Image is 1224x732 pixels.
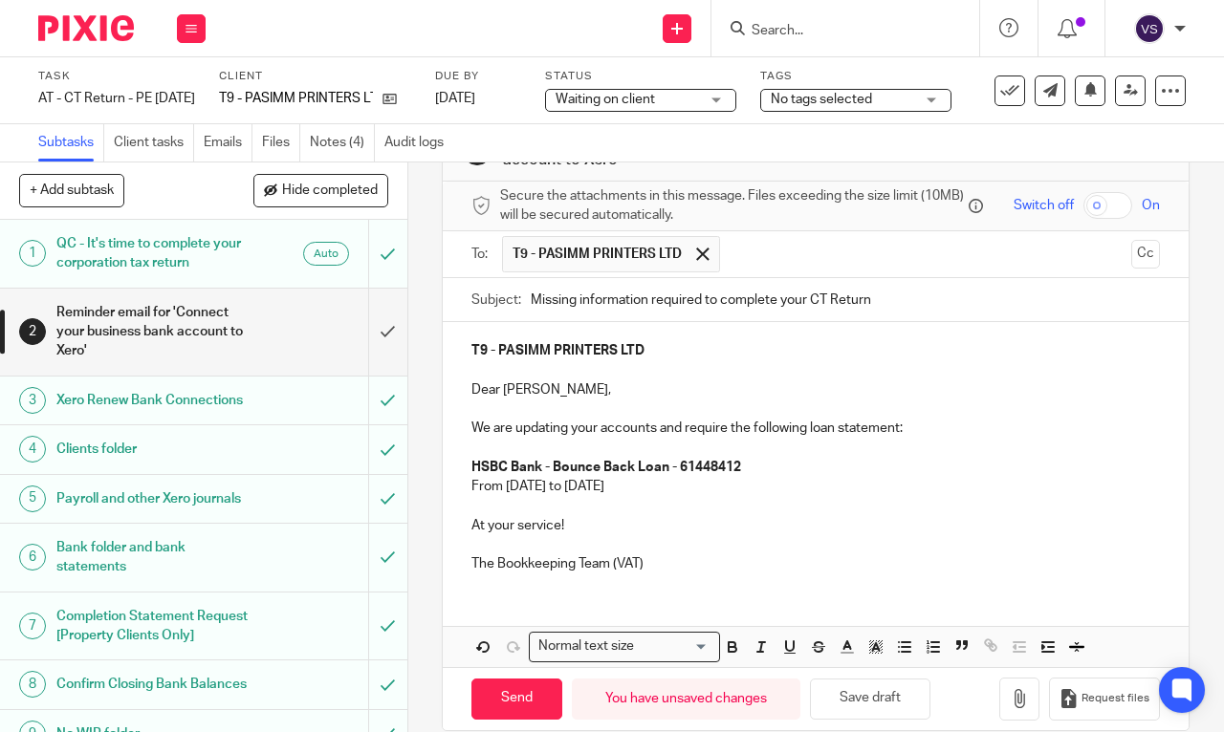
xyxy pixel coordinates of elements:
input: Search [750,23,922,40]
span: [DATE] [435,92,475,105]
span: No tags selected [771,93,872,106]
div: 6 [19,544,46,571]
h1: QC - It's time to complete your corporation tax return [56,229,251,278]
div: 8 [19,671,46,698]
span: Secure the attachments in this message. Files exceeding the size limit (10MB) will be secured aut... [500,186,964,226]
label: Task [38,69,195,84]
span: T9 - PASIMM PRINTERS LTD [513,245,682,264]
span: Request files [1082,691,1149,706]
img: Pixie [38,15,134,41]
a: Emails [204,124,252,161]
h1: Completion Statement Request [Property Clients Only] [56,602,251,651]
button: Save draft [810,678,930,720]
button: Cc [1131,240,1160,269]
span: Hide completed [282,183,378,199]
h1: Xero Renew Bank Connections [56,386,251,415]
div: 4 [19,436,46,463]
label: Due by [435,69,521,84]
span: On [1142,196,1160,215]
h1: Payroll and other Xero journals [56,484,251,513]
label: Subject: [471,291,521,310]
div: AT - CT Return - PE 28-02-2025 [38,89,195,108]
div: 5 [19,485,46,512]
h1: Confirm Closing Bank Balances [56,670,251,699]
h1: Reminder email for 'Connect your business bank account to Xero' [56,298,251,366]
div: Search for option [529,632,720,661]
label: Tags [760,69,951,84]
div: 1 [19,240,46,267]
p: At your service! [471,516,1160,535]
div: Auto [303,242,349,266]
a: Audit logs [384,124,453,161]
a: Subtasks [38,124,104,161]
a: Files [262,124,300,161]
a: Client tasks [114,124,194,161]
span: Waiting on client [556,93,655,106]
span: Normal text size [534,636,638,657]
h1: Clients folder [56,435,251,463]
div: You have unsaved changes [572,678,800,720]
input: Search for option [640,636,709,657]
a: Notes (4) [310,124,375,161]
span: Switch off [1014,196,1074,215]
button: + Add subtask [19,174,124,206]
h1: Bank folder and bank statements [56,533,251,582]
div: 2 [19,318,46,345]
p: T9 - PASIMM PRINTERS LTD [219,89,373,108]
button: Hide completed [253,174,388,206]
strong: T9 - PASIMM PRINTERS LTD [471,344,645,357]
div: 3 [19,387,46,414]
div: 7 [19,613,46,639]
label: To: [471,245,492,264]
button: Request files [1049,678,1160,721]
p: The Bookkeeping Team (VAT) [471,554,1160,573]
label: Status [545,69,736,84]
img: svg%3E [1134,13,1165,44]
p: From [DATE] to [DATE] [471,477,1160,496]
label: Client [219,69,411,84]
p: Dear [PERSON_NAME], [471,380,1160,399]
p: We are updating your accounts and require the following loan statement: [471,419,1160,438]
input: Send [471,678,562,720]
div: AT - CT Return - PE [DATE] [38,89,195,108]
strong: HSBC Bank - Bounce Back Loan - 61448412 [471,461,741,474]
